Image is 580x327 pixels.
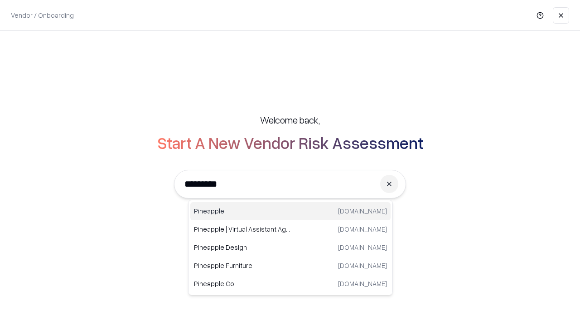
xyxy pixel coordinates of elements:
p: Pineapple Furniture [194,261,290,270]
p: [DOMAIN_NAME] [338,243,387,252]
p: Pineapple [194,206,290,216]
p: [DOMAIN_NAME] [338,224,387,234]
p: [DOMAIN_NAME] [338,206,387,216]
p: Pineapple | Virtual Assistant Agency [194,224,290,234]
p: [DOMAIN_NAME] [338,261,387,270]
p: Pineapple Design [194,243,290,252]
p: Vendor / Onboarding [11,10,74,20]
h5: Welcome back, [260,114,320,126]
h2: Start A New Vendor Risk Assessment [157,134,423,152]
div: Suggestions [188,200,393,295]
p: [DOMAIN_NAME] [338,279,387,288]
p: Pineapple Co [194,279,290,288]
